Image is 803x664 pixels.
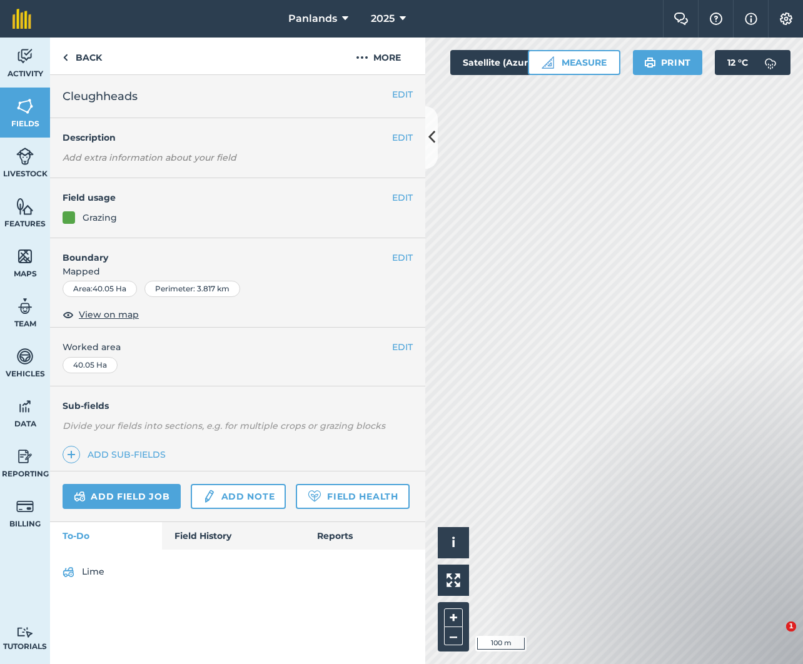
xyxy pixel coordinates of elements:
[16,97,34,116] img: svg+xml;base64,PHN2ZyB4bWxucz0iaHR0cDovL3d3dy53My5vcmcvMjAwMC9zdmciIHdpZHRoPSI1NiIgaGVpZ2h0PSI2MC...
[79,308,139,321] span: View on map
[444,608,463,627] button: +
[13,9,31,29] img: fieldmargin Logo
[63,281,137,297] div: Area : 40.05 Ha
[760,621,790,651] iframe: Intercom live chat
[450,50,570,75] button: Satellite (Azure)
[452,535,455,550] span: i
[447,573,460,587] img: Four arrows, one pointing top left, one top right, one bottom right and the last bottom left
[50,38,114,74] a: Back
[63,50,68,65] img: svg+xml;base64,PHN2ZyB4bWxucz0iaHR0cDovL3d3dy53My5vcmcvMjAwMC9zdmciIHdpZHRoPSI5IiBoZWlnaHQ9IjI0Ii...
[63,565,74,580] img: svg+xml;base64,PD94bWwgdmVyc2lvbj0iMS4wIiBlbmNvZGluZz0idXRmLTgiPz4KPCEtLSBHZW5lcmF0b3I6IEFkb2JlIE...
[16,497,34,516] img: svg+xml;base64,PD94bWwgdmVyc2lvbj0iMS4wIiBlbmNvZGluZz0idXRmLTgiPz4KPCEtLSBHZW5lcmF0b3I6IEFkb2JlIE...
[296,484,409,509] a: Field Health
[633,50,703,75] button: Print
[50,264,425,278] span: Mapped
[16,147,34,166] img: svg+xml;base64,PD94bWwgdmVyc2lvbj0iMS4wIiBlbmNvZGluZz0idXRmLTgiPz4KPCEtLSBHZW5lcmF0b3I6IEFkb2JlIE...
[16,626,34,638] img: svg+xml;base64,PD94bWwgdmVyc2lvbj0iMS4wIiBlbmNvZGluZz0idXRmLTgiPz4KPCEtLSBHZW5lcmF0b3I6IEFkb2JlIE...
[63,484,181,509] a: Add field job
[191,484,286,509] a: Add note
[63,340,413,354] span: Worked area
[63,307,139,322] button: View on map
[16,247,34,266] img: svg+xml;base64,PHN2ZyB4bWxucz0iaHR0cDovL3d3dy53My5vcmcvMjAwMC9zdmciIHdpZHRoPSI1NiIgaGVpZ2h0PSI2MC...
[392,340,413,354] button: EDIT
[305,522,425,550] a: Reports
[50,399,425,413] h4: Sub-fields
[16,397,34,416] img: svg+xml;base64,PD94bWwgdmVyc2lvbj0iMS4wIiBlbmNvZGluZz0idXRmLTgiPz4KPCEtLSBHZW5lcmF0b3I6IEFkb2JlIE...
[63,152,236,163] em: Add extra information about your field
[288,11,337,26] span: Panlands
[202,489,216,504] img: svg+xml;base64,PD94bWwgdmVyc2lvbj0iMS4wIiBlbmNvZGluZz0idXRmLTgiPz4KPCEtLSBHZW5lcmF0b3I6IEFkb2JlIE...
[786,621,796,631] span: 1
[727,50,748,75] span: 12 ° C
[74,489,86,504] img: svg+xml;base64,PD94bWwgdmVyc2lvbj0iMS4wIiBlbmNvZGluZz0idXRmLTgiPz4KPCEtLSBHZW5lcmF0b3I6IEFkb2JlIE...
[16,197,34,216] img: svg+xml;base64,PHN2ZyB4bWxucz0iaHR0cDovL3d3dy53My5vcmcvMjAwMC9zdmciIHdpZHRoPSI1NiIgaGVpZ2h0PSI2MC...
[438,527,469,558] button: i
[392,88,413,101] button: EDIT
[709,13,724,25] img: A question mark icon
[63,357,118,373] div: 40.05 Ha
[758,50,783,75] img: svg+xml;base64,PD94bWwgdmVyc2lvbj0iMS4wIiBlbmNvZGluZz0idXRmLTgiPz4KPCEtLSBHZW5lcmF0b3I6IEFkb2JlIE...
[162,522,304,550] a: Field History
[392,131,413,144] button: EDIT
[779,13,794,25] img: A cog icon
[674,13,689,25] img: Two speech bubbles overlapping with the left bubble in the forefront
[392,191,413,204] button: EDIT
[331,38,425,74] button: More
[83,211,117,224] div: Grazing
[63,307,74,322] img: svg+xml;base64,PHN2ZyB4bWxucz0iaHR0cDovL3d3dy53My5vcmcvMjAwMC9zdmciIHdpZHRoPSIxOCIgaGVpZ2h0PSIyNC...
[63,446,171,463] a: Add sub-fields
[356,50,368,65] img: svg+xml;base64,PHN2ZyB4bWxucz0iaHR0cDovL3d3dy53My5vcmcvMjAwMC9zdmciIHdpZHRoPSIyMCIgaGVpZ2h0PSIyNC...
[745,11,757,26] img: svg+xml;base64,PHN2ZyB4bWxucz0iaHR0cDovL3d3dy53My5vcmcvMjAwMC9zdmciIHdpZHRoPSIxNyIgaGVpZ2h0PSIxNy...
[67,447,76,462] img: svg+xml;base64,PHN2ZyB4bWxucz0iaHR0cDovL3d3dy53My5vcmcvMjAwMC9zdmciIHdpZHRoPSIxNCIgaGVpZ2h0PSIyNC...
[144,281,240,297] div: Perimeter : 3.817 km
[371,11,395,26] span: 2025
[63,420,385,431] em: Divide your fields into sections, e.g. for multiple crops or grazing blocks
[63,88,138,105] span: Cleughheads
[528,50,620,75] button: Measure
[50,238,392,264] h4: Boundary
[644,55,656,70] img: svg+xml;base64,PHN2ZyB4bWxucz0iaHR0cDovL3d3dy53My5vcmcvMjAwMC9zdmciIHdpZHRoPSIxOSIgaGVpZ2h0PSIyNC...
[715,50,790,75] button: 12 °C
[63,191,392,204] h4: Field usage
[16,347,34,366] img: svg+xml;base64,PD94bWwgdmVyc2lvbj0iMS4wIiBlbmNvZGluZz0idXRmLTgiPz4KPCEtLSBHZW5lcmF0b3I6IEFkb2JlIE...
[16,297,34,316] img: svg+xml;base64,PD94bWwgdmVyc2lvbj0iMS4wIiBlbmNvZGluZz0idXRmLTgiPz4KPCEtLSBHZW5lcmF0b3I6IEFkb2JlIE...
[16,47,34,66] img: svg+xml;base64,PD94bWwgdmVyc2lvbj0iMS4wIiBlbmNvZGluZz0idXRmLTgiPz4KPCEtLSBHZW5lcmF0b3I6IEFkb2JlIE...
[16,447,34,466] img: svg+xml;base64,PD94bWwgdmVyc2lvbj0iMS4wIiBlbmNvZGluZz0idXRmLTgiPz4KPCEtLSBHZW5lcmF0b3I6IEFkb2JlIE...
[63,562,413,582] a: Lime
[50,522,162,550] a: To-Do
[63,131,413,144] h4: Description
[542,56,554,69] img: Ruler icon
[392,251,413,264] button: EDIT
[444,627,463,645] button: –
